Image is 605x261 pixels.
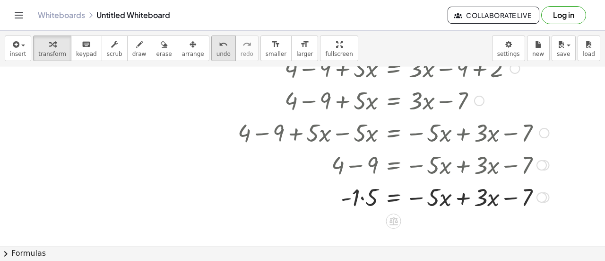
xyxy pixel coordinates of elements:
[102,36,128,61] button: scrub
[76,51,97,57] span: keypad
[266,51,286,57] span: smaller
[10,51,26,57] span: insert
[296,51,313,57] span: larger
[300,39,309,50] i: format_size
[156,51,172,57] span: erase
[448,7,539,24] button: Collaborate Live
[38,10,85,20] a: Whiteboards
[241,51,253,57] span: redo
[211,36,236,61] button: undoundo
[541,6,586,24] button: Log in
[320,36,358,61] button: fullscreen
[527,36,550,61] button: new
[177,36,209,61] button: arrange
[151,36,177,61] button: erase
[583,51,595,57] span: load
[260,36,292,61] button: format_sizesmaller
[71,36,102,61] button: keyboardkeypad
[11,8,26,23] button: Toggle navigation
[107,51,122,57] span: scrub
[219,39,228,50] i: undo
[497,51,520,57] span: settings
[578,36,600,61] button: load
[291,36,318,61] button: format_sizelarger
[271,39,280,50] i: format_size
[38,51,66,57] span: transform
[216,51,231,57] span: undo
[456,11,531,19] span: Collaborate Live
[532,51,544,57] span: new
[182,51,204,57] span: arrange
[33,36,71,61] button: transform
[492,36,525,61] button: settings
[235,36,259,61] button: redoredo
[127,36,152,61] button: draw
[5,36,31,61] button: insert
[132,51,147,57] span: draw
[325,51,353,57] span: fullscreen
[242,39,251,50] i: redo
[552,36,576,61] button: save
[386,214,401,229] div: Apply the same math to both sides of the equation
[557,51,570,57] span: save
[82,39,91,50] i: keyboard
